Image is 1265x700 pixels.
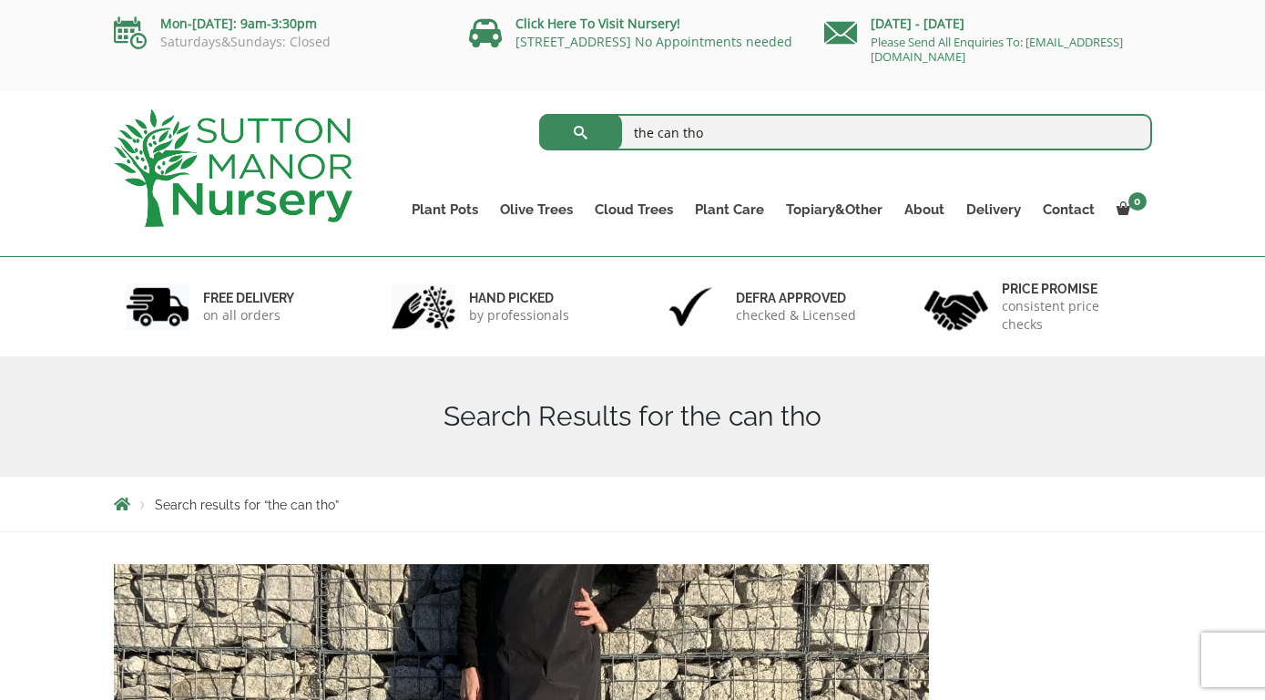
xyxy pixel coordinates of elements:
a: [STREET_ADDRESS] No Appointments needed [515,33,792,50]
h6: Price promise [1002,281,1140,297]
a: Click Here To Visit Nursery! [515,15,680,32]
p: Mon-[DATE]: 9am-3:30pm [114,13,442,35]
p: consistent price checks [1002,297,1140,334]
a: About [893,197,955,222]
h6: FREE DELIVERY [203,290,294,306]
p: Saturdays&Sundays: Closed [114,35,442,49]
img: 3.jpg [658,283,722,330]
h6: hand picked [469,290,569,306]
h6: Defra approved [736,290,856,306]
a: Topiary&Other [775,197,893,222]
input: Search... [539,114,1152,150]
img: 2.jpg [392,283,455,330]
a: 0 [1106,197,1152,222]
span: Search results for “the can tho” [155,498,339,512]
a: Please Send All Enquiries To: [EMAIL_ADDRESS][DOMAIN_NAME] [871,34,1123,65]
p: [DATE] - [DATE] [824,13,1152,35]
h1: Search Results for the can tho [114,400,1152,433]
a: Contact [1032,197,1106,222]
a: Cloud Trees [584,197,684,222]
img: 4.jpg [924,279,988,335]
img: 1.jpg [126,283,189,330]
span: 0 [1128,192,1147,211]
img: logo [114,109,352,227]
p: by professionals [469,306,569,324]
a: Plant Care [684,197,775,222]
p: on all orders [203,306,294,324]
a: Delivery [955,197,1032,222]
p: checked & Licensed [736,306,856,324]
a: Plant Pots [401,197,489,222]
a: Olive Trees [489,197,584,222]
nav: Breadcrumbs [114,497,1152,511]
